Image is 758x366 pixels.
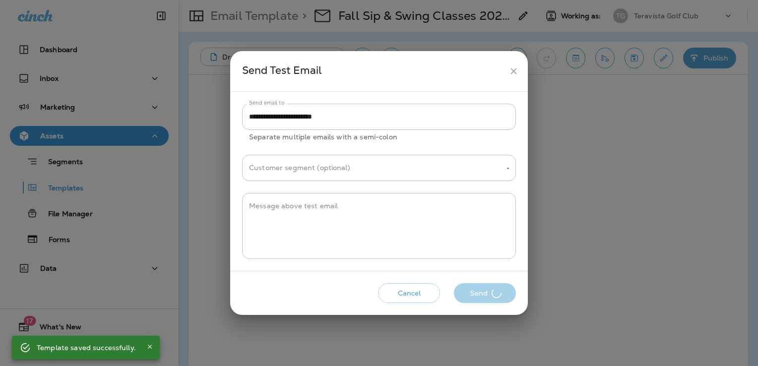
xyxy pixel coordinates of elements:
[378,283,440,304] button: Cancel
[249,131,509,143] p: Separate multiple emails with a semi-colon
[504,164,512,173] button: Open
[505,62,523,80] button: close
[242,62,505,80] div: Send Test Email
[249,99,284,107] label: Send email to
[37,339,136,357] div: Template saved successfully.
[144,341,156,353] button: Close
